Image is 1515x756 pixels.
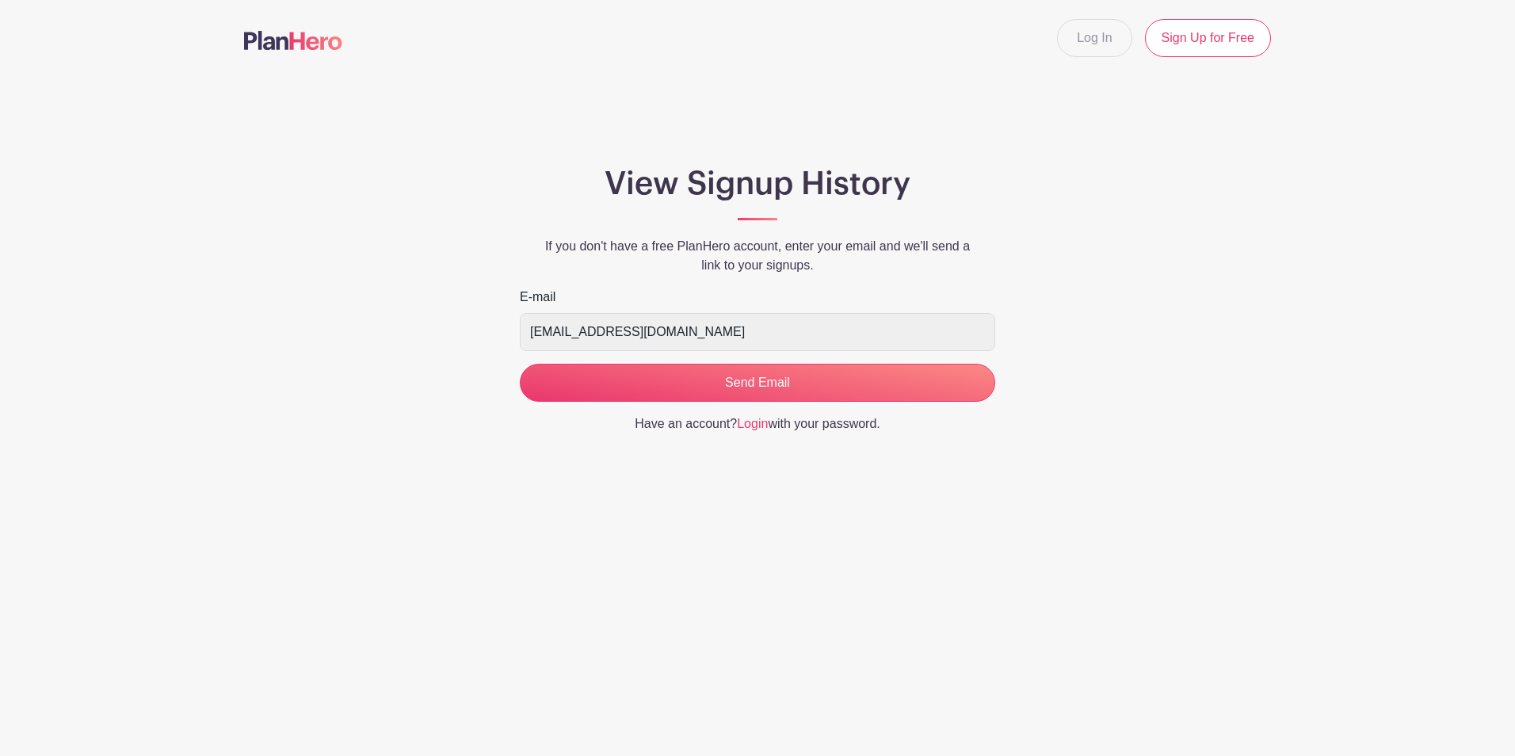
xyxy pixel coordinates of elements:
p: Have an account? with your password. [520,414,995,433]
img: logo-507f7623f17ff9eddc593b1ce0a138ce2505c220e1c5a4e2b4648c50719b7d32.svg [244,31,342,50]
input: e.g. julie@eventco.com [520,313,995,351]
label: E-mail [520,288,555,307]
h1: View Signup History [520,165,995,203]
a: Login [737,417,768,430]
input: Send Email [520,364,995,402]
a: Log In [1057,19,1131,57]
p: If you don't have a free PlanHero account, enter your email and we'll send a link to your signups. [520,237,995,275]
a: Sign Up for Free [1145,19,1271,57]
